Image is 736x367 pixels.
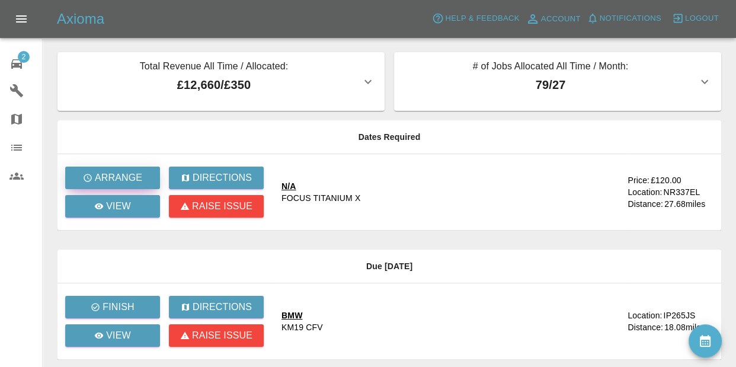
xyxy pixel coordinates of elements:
[281,309,618,333] a: BMWKM19 CFV
[169,324,264,347] button: Raise issue
[193,171,252,185] p: Directions
[628,309,712,333] a: Location:IP265JSDistance:18.08miles
[445,12,519,25] span: Help & Feedback
[7,5,36,33] button: Open drawer
[65,324,160,347] a: View
[685,12,719,25] span: Logout
[192,328,252,343] p: Raise issue
[95,171,142,185] p: Arrange
[669,9,722,28] button: Logout
[106,199,131,213] p: View
[584,9,664,28] button: Notifications
[628,309,662,321] div: Location:
[628,174,712,210] a: Price:£120.00Location:NR337ELDistance:27.68miles
[628,186,662,198] div: Location:
[404,76,697,94] p: 79 / 27
[169,195,264,218] button: Raise issue
[281,180,360,192] div: N/A
[67,76,361,94] p: £12,660 / £350
[193,300,252,314] p: Directions
[628,321,663,333] div: Distance:
[663,186,700,198] div: NR337EL
[281,180,618,204] a: N/AFOCUS TITANIUM X
[664,198,712,210] div: 27.68 miles
[394,52,721,111] button: # of Jobs Allocated All Time / Month:79/27
[169,167,264,189] button: Directions
[192,199,252,213] p: Raise issue
[103,300,134,314] p: Finish
[57,52,385,111] button: Total Revenue All Time / Allocated:£12,660/£350
[57,250,721,283] th: Due [DATE]
[404,59,697,76] p: # of Jobs Allocated All Time / Month:
[628,174,649,186] div: Price:
[169,296,264,318] button: Directions
[651,174,681,186] div: £120.00
[429,9,522,28] button: Help & Feedback
[65,167,160,189] button: Arrange
[65,296,160,318] button: Finish
[664,321,712,333] div: 18.08 miles
[281,321,323,333] div: KM19 CFV
[628,198,663,210] div: Distance:
[57,9,104,28] h5: Axioma
[523,9,584,28] a: Account
[57,120,721,154] th: Dates Required
[281,309,323,321] div: BMW
[106,328,131,343] p: View
[600,12,661,25] span: Notifications
[65,195,160,218] a: View
[541,12,581,26] span: Account
[67,59,361,76] p: Total Revenue All Time / Allocated:
[281,192,360,204] div: FOCUS TITANIUM X
[18,51,30,63] span: 2
[689,324,722,358] button: availability
[663,309,695,321] div: IP265JS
